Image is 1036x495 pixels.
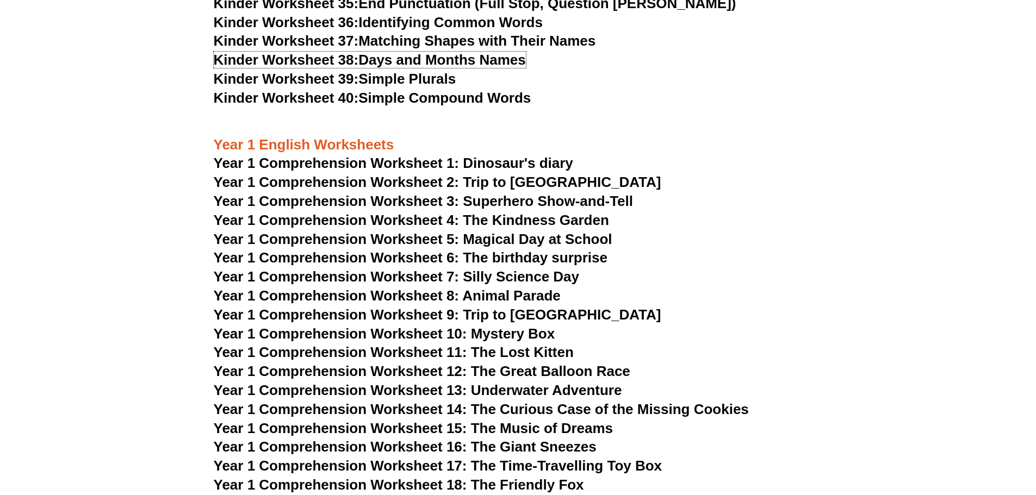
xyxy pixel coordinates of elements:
a: Year 1 Comprehension Worksheet 10: Mystery Box [214,325,555,342]
a: Year 1 Comprehension Worksheet 1: Dinosaur's diary [214,155,573,171]
a: Kinder Worksheet 40:Simple Compound Words [214,90,531,106]
a: Year 1 Comprehension Worksheet 18: The Friendly Fox [214,477,584,493]
a: Year 1 Comprehension Worksheet 6: The birthday surprise [214,249,607,266]
a: Year 1 Comprehension Worksheet 12: The Great Balloon Race [214,363,630,379]
a: Year 1 Comprehension Worksheet 4: The Kindness Garden [214,212,609,228]
iframe: Chat Widget [855,372,1036,495]
a: Kinder Worksheet 38:Days and Months Names [214,52,526,68]
a: Year 1 Comprehension Worksheet 8: Animal Parade [214,287,561,304]
span: Kinder Worksheet 38: [214,52,359,68]
a: Year 1 Comprehension Worksheet 9: Trip to [GEOGRAPHIC_DATA] [214,306,661,323]
span: Kinder Worksheet 39: [214,71,359,87]
a: Kinder Worksheet 36:Identifying Common Words [214,14,543,30]
a: Year 1 Comprehension Worksheet 7: Silly Science Day [214,268,580,285]
span: Kinder Worksheet 36: [214,14,359,30]
a: Year 1 Comprehension Worksheet 2: Trip to [GEOGRAPHIC_DATA] [214,174,661,190]
h3: Year 1 English Worksheets [214,136,823,154]
a: Year 1 Comprehension Worksheet 11: The Lost Kitten [214,344,574,360]
a: Year 1 Comprehension Worksheet 15: The Music of Dreams [214,420,613,436]
span: Kinder Worksheet 37: [214,33,359,49]
a: Year 1 Comprehension Worksheet 5: Magical Day at School [214,231,612,247]
a: Year 1 Comprehension Worksheet 3: Superhero Show-and-Tell [214,193,634,209]
a: Year 1 Comprehension Worksheet 17: The Time-Travelling Toy Box [214,458,662,474]
a: Kinder Worksheet 37:Matching Shapes with Their Names [214,33,596,49]
a: Year 1 Comprehension Worksheet 13: Underwater Adventure [214,382,622,398]
a: Year 1 Comprehension Worksheet 14: The Curious Case of the Missing Cookies [214,401,749,417]
a: Kinder Worksheet 39:Simple Plurals [214,71,456,87]
a: Year 1 Comprehension Worksheet 16: The Giant Sneezes [214,438,597,455]
span: Kinder Worksheet 40: [214,90,359,106]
